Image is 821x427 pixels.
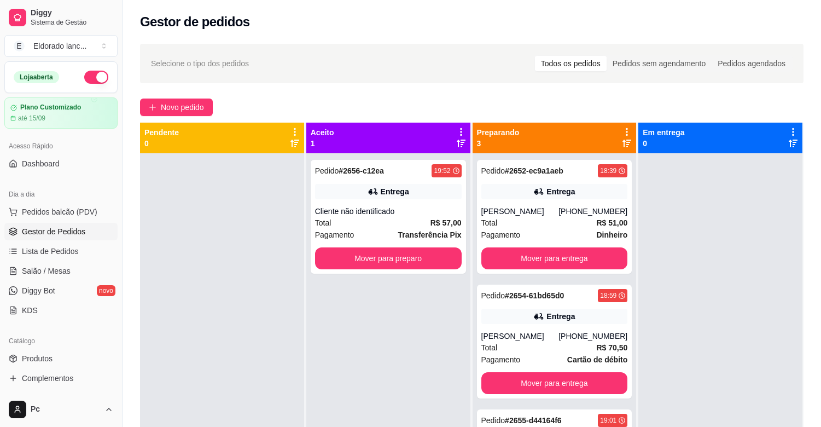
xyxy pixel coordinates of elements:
[481,331,559,342] div: [PERSON_NAME]
[14,71,59,83] div: Loja aberta
[546,186,575,197] div: Entrega
[505,166,563,175] strong: # 2652-ec9a1aeb
[558,331,627,342] div: [PHONE_NUMBER]
[22,353,53,364] span: Produtos
[315,229,354,241] span: Pagamento
[481,372,628,394] button: Mover para entrega
[505,291,564,300] strong: # 2654-61bd65d0
[4,223,118,240] a: Gestor de Pedidos
[4,203,118,221] button: Pedidos balcão (PDV)
[22,246,79,257] span: Lista de Pedidos
[505,416,562,425] strong: # 2655-d44164f6
[31,8,113,18] span: Diggy
[481,217,498,229] span: Total
[398,230,462,239] strong: Transferência Pix
[315,217,331,229] span: Total
[4,302,118,319] a: KDS
[4,4,118,31] a: DiggySistema de Gestão
[4,332,118,350] div: Catálogo
[4,396,118,423] button: Pc
[22,373,73,384] span: Complementos
[481,247,628,269] button: Mover para entrega
[315,247,462,269] button: Mover para preparo
[481,354,521,366] span: Pagamento
[643,138,684,149] p: 0
[381,186,409,197] div: Entrega
[477,127,520,138] p: Preparando
[22,285,55,296] span: Diggy Bot
[140,99,213,116] button: Novo pedido
[22,266,71,276] span: Salão / Mesas
[481,291,505,300] span: Pedido
[20,103,81,112] article: Plano Customizado
[600,416,616,425] div: 19:01
[567,355,627,364] strong: Cartão de débito
[33,41,86,51] div: Eldorado lanc ...
[481,342,498,354] span: Total
[481,416,505,425] span: Pedido
[600,166,616,175] div: 18:39
[311,127,334,138] p: Aceito
[22,226,85,237] span: Gestor de Pedidos
[4,97,118,129] a: Plano Customizadoaté 15/09
[535,56,607,71] div: Todos os pedidos
[4,155,118,172] a: Dashboard
[477,138,520,149] p: 3
[481,166,505,175] span: Pedido
[315,206,462,217] div: Cliente não identificado
[31,405,100,414] span: Pc
[481,229,521,241] span: Pagamento
[4,186,118,203] div: Dia a dia
[4,282,118,299] a: Diggy Botnovo
[430,218,462,227] strong: R$ 57,00
[4,350,118,367] a: Produtos
[22,305,38,316] span: KDS
[4,370,118,387] a: Complementos
[149,103,156,111] span: plus
[607,56,712,71] div: Pedidos sem agendamento
[84,71,108,84] button: Alterar Status
[434,166,450,175] div: 19:52
[315,166,339,175] span: Pedido
[4,137,118,155] div: Acesso Rápido
[596,230,627,239] strong: Dinheiro
[4,35,118,57] button: Select a team
[144,127,179,138] p: Pendente
[339,166,384,175] strong: # 2656-c12ea
[600,291,616,300] div: 18:59
[14,41,25,51] span: E
[596,343,627,352] strong: R$ 70,50
[151,57,249,70] span: Selecione o tipo dos pedidos
[144,138,179,149] p: 0
[161,101,204,113] span: Novo pedido
[558,206,627,217] div: [PHONE_NUMBER]
[481,206,559,217] div: [PERSON_NAME]
[643,127,684,138] p: Em entrega
[18,114,45,123] article: até 15/09
[596,218,627,227] strong: R$ 51,00
[22,158,60,169] span: Dashboard
[140,13,250,31] h2: Gestor de pedidos
[31,18,113,27] span: Sistema de Gestão
[22,206,97,217] span: Pedidos balcão (PDV)
[546,311,575,322] div: Entrega
[712,56,791,71] div: Pedidos agendados
[4,262,118,280] a: Salão / Mesas
[4,243,118,260] a: Lista de Pedidos
[311,138,334,149] p: 1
